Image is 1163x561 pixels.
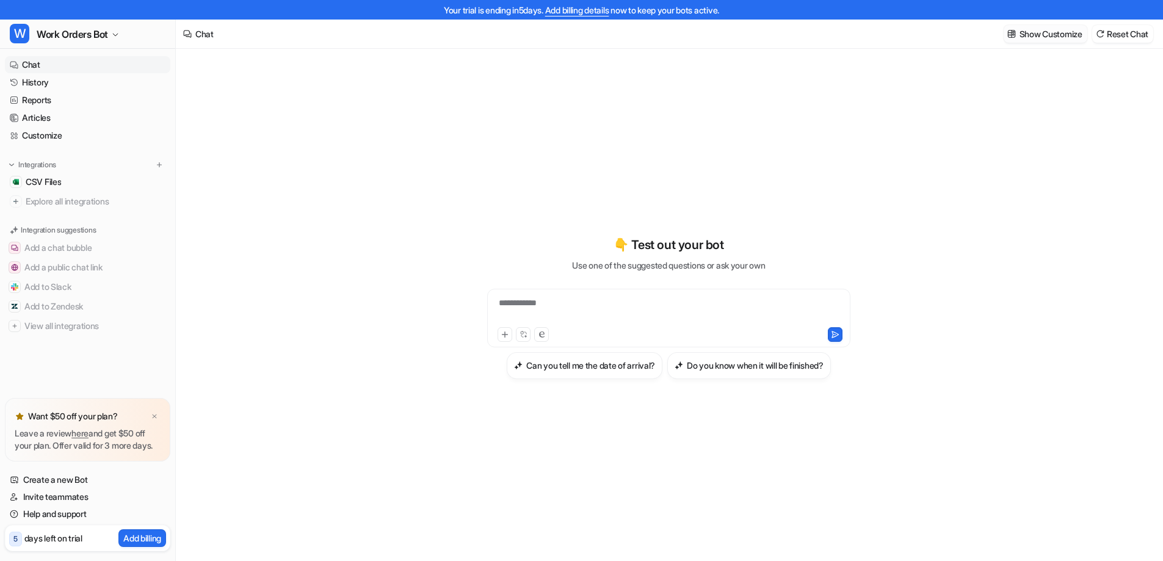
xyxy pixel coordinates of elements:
[675,361,683,370] img: Do you know when it will be finished?
[18,160,56,170] p: Integrations
[123,532,161,545] p: Add billing
[71,428,89,438] a: here
[13,534,18,545] p: 5
[5,92,170,109] a: Reports
[15,427,161,452] p: Leave a review and get $50 off your plan. Offer valid for 3 more days.
[514,361,523,370] img: Can you tell me the date of arrival?
[26,192,165,211] span: Explore all integrations
[11,283,18,291] img: Add to Slack
[5,109,170,126] a: Articles
[11,264,18,271] img: Add a public chat link
[11,244,18,252] img: Add a chat bubble
[1007,29,1016,38] img: customize
[5,238,170,258] button: Add a chat bubbleAdd a chat bubble
[5,258,170,277] button: Add a public chat linkAdd a public chat link
[545,5,609,15] a: Add billing details
[24,532,82,545] p: days left on trial
[21,225,96,236] p: Integration suggestions
[5,505,170,523] a: Help and support
[667,352,831,379] button: Do you know when it will be finished?Do you know when it will be finished?
[5,173,170,190] a: CSV FilesCSV Files
[151,413,158,421] img: x
[5,297,170,316] button: Add to ZendeskAdd to Zendesk
[5,471,170,488] a: Create a new Bot
[5,193,170,210] a: Explore all integrations
[118,529,166,547] button: Add billing
[37,26,108,43] span: Work Orders Bot
[5,159,60,171] button: Integrations
[687,359,824,372] h3: Do you know when it will be finished?
[572,259,765,272] p: Use one of the suggested questions or ask your own
[1092,25,1153,43] button: Reset Chat
[26,176,61,188] span: CSV Files
[195,27,214,40] div: Chat
[1004,25,1087,43] button: Show Customize
[5,127,170,144] a: Customize
[5,488,170,505] a: Invite teammates
[28,410,118,422] p: Want $50 off your plan?
[526,359,655,372] h3: Can you tell me the date of arrival?
[15,411,24,421] img: star
[11,322,18,330] img: View all integrations
[12,178,20,186] img: CSV Files
[1096,29,1104,38] img: reset
[614,236,723,254] p: 👇 Test out your bot
[10,24,29,43] span: W
[507,352,662,379] button: Can you tell me the date of arrival?Can you tell me the date of arrival?
[11,303,18,310] img: Add to Zendesk
[5,316,170,336] button: View all integrationsView all integrations
[5,277,170,297] button: Add to SlackAdd to Slack
[5,56,170,73] a: Chat
[1020,27,1082,40] p: Show Customize
[10,195,22,208] img: explore all integrations
[5,74,170,91] a: History
[7,161,16,169] img: expand menu
[155,161,164,169] img: menu_add.svg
